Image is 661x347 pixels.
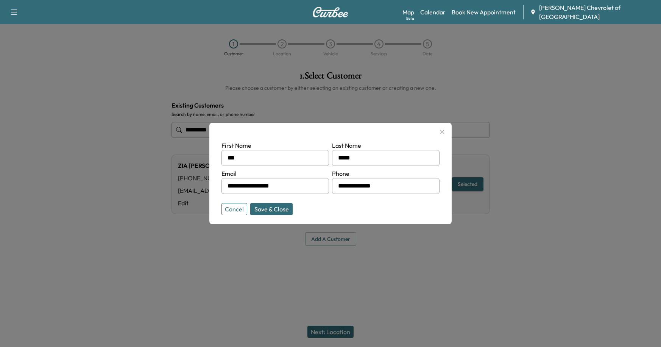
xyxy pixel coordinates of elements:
label: Phone [332,170,349,177]
a: Book New Appointment [452,8,516,17]
a: MapBeta [402,8,414,17]
a: Calendar [420,8,446,17]
span: [PERSON_NAME] Chevrolet of [GEOGRAPHIC_DATA] [539,3,655,21]
button: Save & Close [250,203,293,215]
img: Curbee Logo [312,7,349,17]
label: First Name [221,142,251,149]
button: Cancel [221,203,247,215]
div: Beta [406,16,414,21]
label: Email [221,170,237,177]
label: Last Name [332,142,361,149]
